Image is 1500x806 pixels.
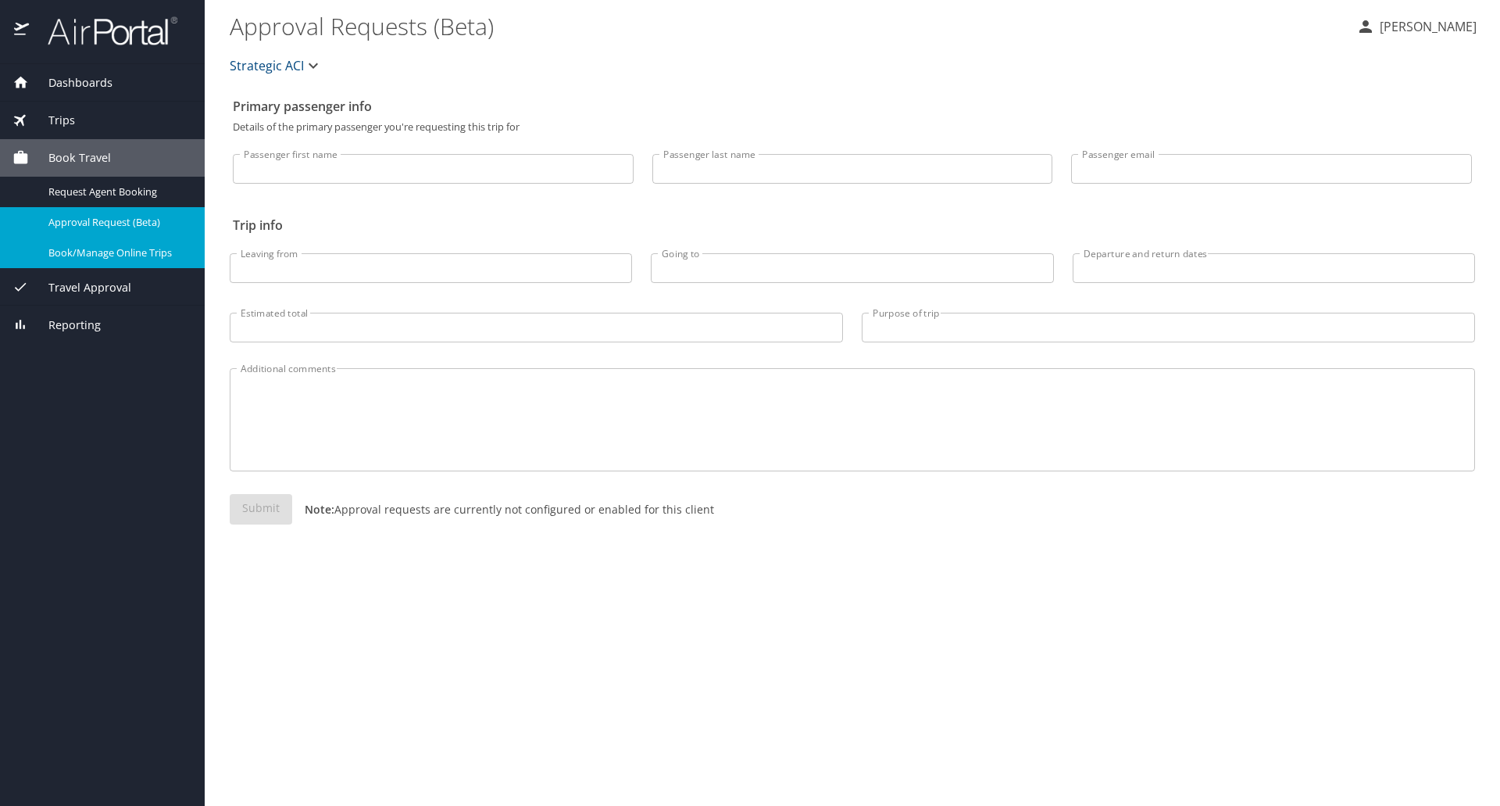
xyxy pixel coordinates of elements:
[233,213,1472,238] h2: Trip info
[223,50,329,81] button: Strategic ACI
[29,74,112,91] span: Dashboards
[29,112,75,129] span: Trips
[48,245,186,260] span: Book/Manage Online Trips
[48,215,186,230] span: Approval Request (Beta)
[233,94,1472,119] h2: Primary passenger info
[1375,17,1477,36] p: [PERSON_NAME]
[14,16,30,46] img: icon-airportal.png
[30,16,177,46] img: airportal-logo.png
[305,502,334,517] strong: Note:
[233,122,1472,132] p: Details of the primary passenger you're requesting this trip for
[29,149,111,167] span: Book Travel
[1350,13,1483,41] button: [PERSON_NAME]
[292,501,714,518] p: Approval requests are currently not configured or enabled for this client
[29,279,131,296] span: Travel Approval
[29,317,101,334] span: Reporting
[230,2,1344,50] h1: Approval Requests (Beta)
[230,55,304,77] span: Strategic ACI
[48,184,186,199] span: Request Agent Booking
